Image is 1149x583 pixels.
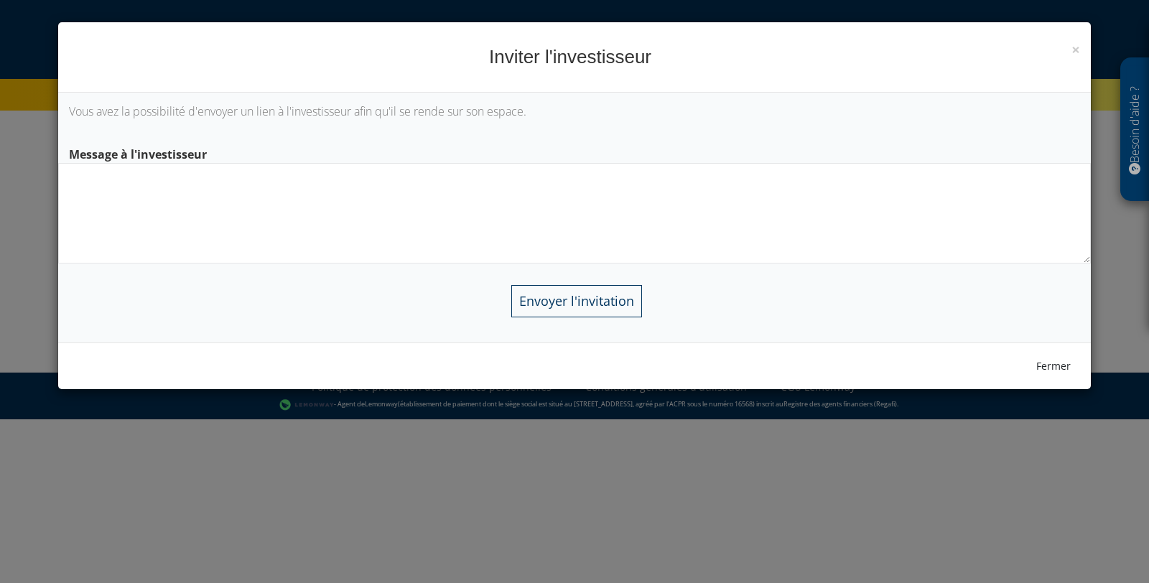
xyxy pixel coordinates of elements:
[511,285,642,317] input: Envoyer l'invitation
[1127,65,1143,195] p: Besoin d'aide ?
[1071,39,1080,60] span: ×
[1027,354,1080,378] button: Fermer
[58,141,1091,163] label: Message à l'investisseur
[69,44,1080,70] h4: Inviter l'investisseur
[69,103,1080,120] p: Vous avez la possibilité d'envoyer un lien à l'investisseur afin qu'il se rende sur son espace.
